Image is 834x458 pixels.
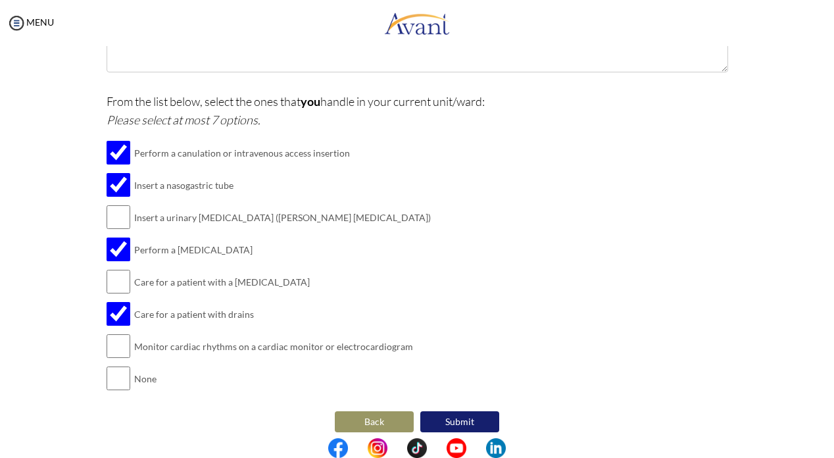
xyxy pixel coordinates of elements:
img: li.png [486,438,506,458]
td: Monitor cardiac rhythms on a cardiac monitor or electrocardiogram [134,330,431,363]
td: Insert a nasogastric tube [134,169,431,201]
img: blank.png [466,438,486,458]
p: From the list below, select the ones that handle in your current unit/ward: [107,92,728,129]
img: icon-menu.png [7,13,26,33]
img: blank.png [427,438,447,458]
td: Perform a canulation or intravenous access insertion [134,137,431,169]
td: Care for a patient with drains [134,298,431,330]
img: in.png [368,438,387,458]
td: Care for a patient with a [MEDICAL_DATA] [134,266,431,298]
b: you [301,94,320,109]
img: blank.png [348,438,368,458]
img: blank.png [387,438,407,458]
button: Submit [420,411,499,432]
img: yt.png [447,438,466,458]
a: MENU [7,16,54,28]
img: fb.png [328,438,348,458]
td: Insert a urinary [MEDICAL_DATA] ([PERSON_NAME] [MEDICAL_DATA]) [134,201,431,234]
img: tt.png [407,438,427,458]
td: Perform a [MEDICAL_DATA] [134,234,431,266]
img: logo.png [384,3,450,43]
td: None [134,363,431,395]
i: Please select at most 7 options. [107,113,260,127]
button: Back [335,411,414,432]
